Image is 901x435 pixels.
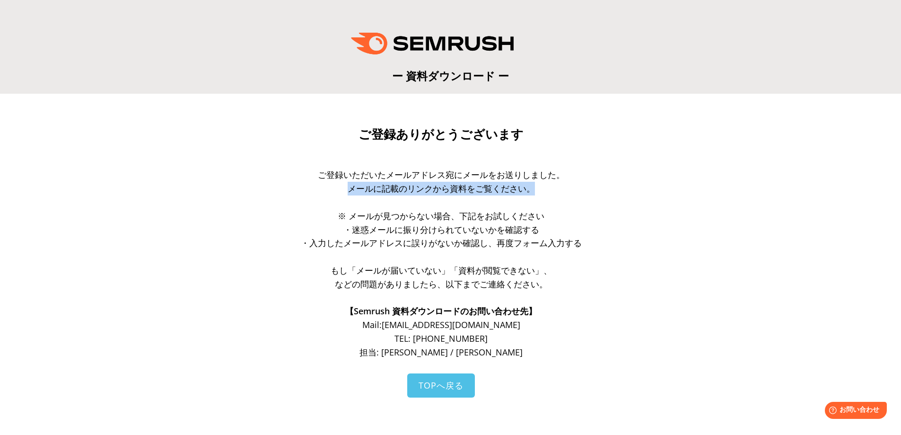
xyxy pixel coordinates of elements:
span: ・入力したメールアドレスに誤りがないか確認し、再度フォーム入力する [301,237,582,249]
span: などの問題がありましたら、以下までご連絡ください。 [335,278,548,290]
span: ー 資料ダウンロード ー [392,68,509,83]
span: ご登録ありがとうございます [359,127,524,142]
span: TOPへ戻る [419,380,464,391]
span: メールに記載のリンクから資料をご覧ください。 [348,183,535,194]
span: ※ メールが見つからない場合、下記をお試しください [338,210,544,222]
span: Mail: [EMAIL_ADDRESS][DOMAIN_NAME] [362,319,520,330]
span: TEL: [PHONE_NUMBER] [394,333,488,344]
span: ・迷惑メールに振り分けられていないかを確認する [343,224,539,235]
span: 【Semrush 資料ダウンロードのお問い合わせ先】 [345,305,537,317]
span: 担当: [PERSON_NAME] / [PERSON_NAME] [359,346,523,358]
a: TOPへ戻る [407,373,475,398]
iframe: Help widget launcher [817,398,891,425]
span: もし「メールが届いていない」「資料が閲覧できない」、 [331,265,552,276]
span: ご登録いただいたメールアドレス宛にメールをお送りしました。 [318,169,565,180]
